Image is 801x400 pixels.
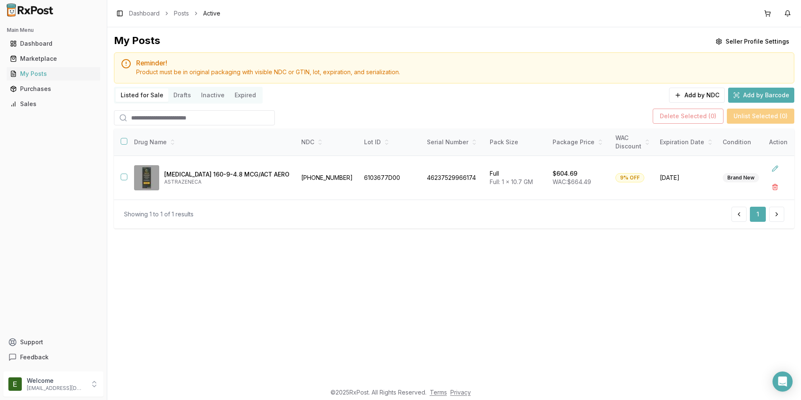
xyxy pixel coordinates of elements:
[10,70,97,78] div: My Posts
[136,68,787,76] div: Product must be in original packaging with visible NDC or GTIN, lot, expiration, and serialization.
[164,170,289,179] p: [MEDICAL_DATA] 160-9-4.8 MCG/ACT AERO
[27,385,85,392] p: [EMAIL_ADDRESS][DOMAIN_NAME]
[660,174,713,182] span: [DATE]
[718,129,780,156] th: Condition
[767,179,783,195] button: Delete
[485,129,548,156] th: Pack Size
[7,27,100,34] h2: Main Menu
[615,173,644,182] div: 9% OFF
[196,88,230,102] button: Inactive
[301,138,354,146] div: NDC
[230,88,261,102] button: Expired
[422,156,485,200] td: 46237529966174
[728,88,794,103] button: Add by Barcode
[660,138,713,146] div: Expiration Date
[3,82,103,96] button: Purchases
[427,138,480,146] div: Serial Number
[129,9,220,18] nav: breadcrumb
[450,389,471,396] a: Privacy
[136,60,787,66] h5: Reminder!
[134,138,289,146] div: Drug Name
[773,371,793,392] div: Open Intercom Messenger
[553,138,605,146] div: Package Price
[3,52,103,65] button: Marketplace
[711,34,794,49] button: Seller Profile Settings
[20,353,49,361] span: Feedback
[485,156,548,200] td: Full
[8,377,22,391] img: User avatar
[10,85,97,93] div: Purchases
[116,88,168,102] button: Listed for Sale
[168,88,196,102] button: Drafts
[3,3,57,17] img: RxPost Logo
[750,207,766,222] button: 1
[553,169,577,178] p: $604.69
[553,178,591,185] span: WAC: $664.49
[490,178,533,185] span: Full: 1 x 10.7 GM
[7,96,100,112] a: Sales
[114,34,160,49] div: My Posts
[723,173,759,182] div: Brand New
[10,100,97,108] div: Sales
[3,350,103,365] button: Feedback
[3,67,103,81] button: My Posts
[615,134,650,151] div: WAC Discount
[7,36,100,51] a: Dashboard
[27,377,85,385] p: Welcome
[164,179,289,185] p: ASTRAZENECA
[3,97,103,111] button: Sales
[7,81,100,96] a: Purchases
[174,9,189,18] a: Posts
[767,161,783,176] button: Edit
[7,51,100,66] a: Marketplace
[10,55,97,63] div: Marketplace
[364,138,417,146] div: Lot ID
[296,156,359,200] td: [PHONE_NUMBER]
[430,389,447,396] a: Terms
[10,39,97,48] div: Dashboard
[3,37,103,50] button: Dashboard
[129,9,160,18] a: Dashboard
[669,88,725,103] button: Add by NDC
[762,129,794,156] th: Action
[359,156,422,200] td: 6103677D00
[134,165,159,190] img: Breztri Aerosphere 160-9-4.8 MCG/ACT AERO
[3,335,103,350] button: Support
[7,66,100,81] a: My Posts
[203,9,220,18] span: Active
[124,210,194,218] div: Showing 1 to 1 of 1 results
